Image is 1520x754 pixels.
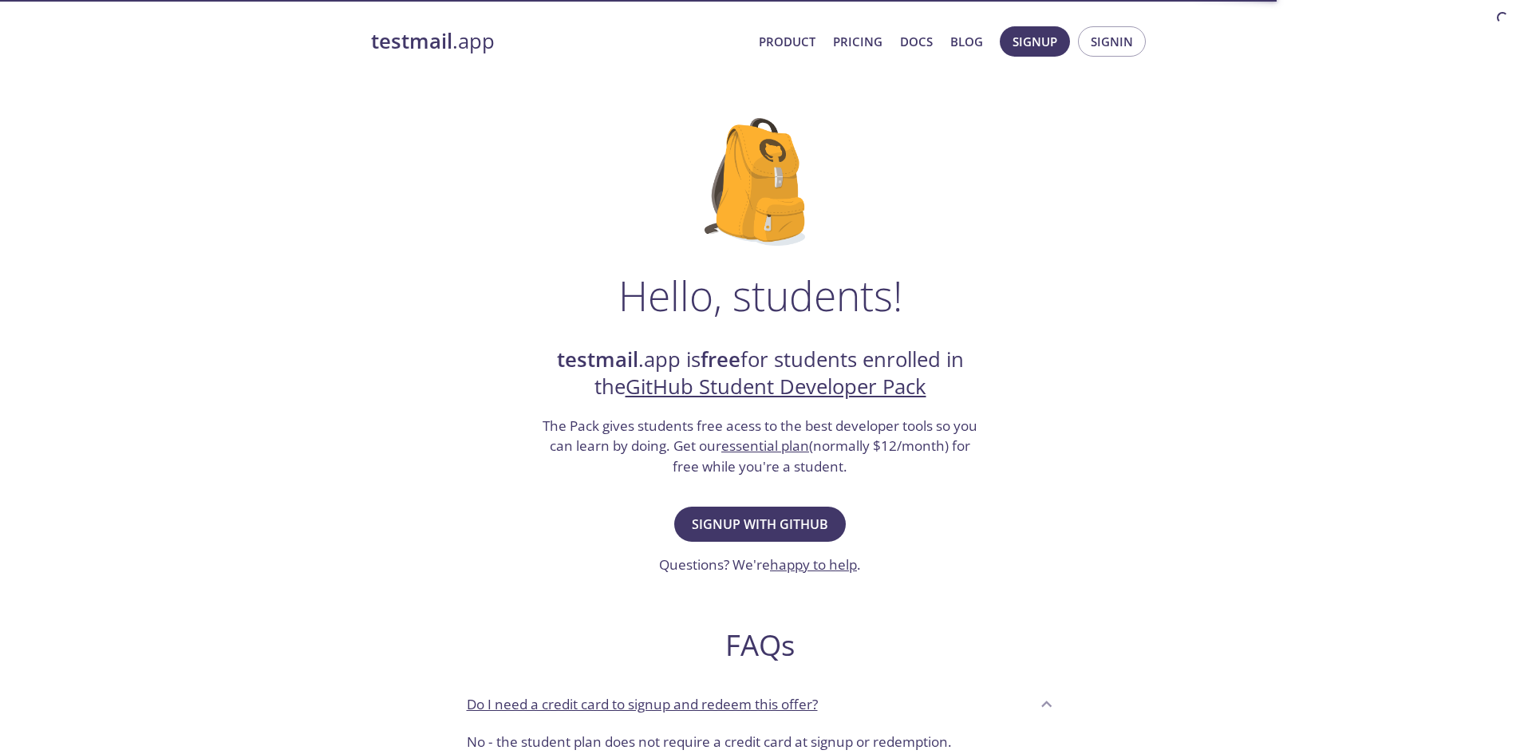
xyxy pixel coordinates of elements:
a: testmail.app [371,28,746,55]
span: Signup with GitHub [692,513,828,535]
p: No - the student plan does not require a credit card at signup or redemption. [467,732,1054,752]
button: Signin [1078,26,1146,57]
a: Product [759,31,815,52]
p: Do I need a credit card to signup and redeem this offer? [467,694,818,715]
a: GitHub Student Developer Pack [626,373,926,401]
a: Pricing [833,31,882,52]
img: github-student-backpack.png [705,118,815,246]
span: Signin [1091,31,1133,52]
a: essential plan [721,436,809,455]
strong: testmail [557,345,638,373]
h1: Hello, students! [618,271,902,319]
h3: Questions? We're . [659,555,861,575]
a: happy to help [770,555,857,574]
a: Docs [900,31,933,52]
span: Signup [1013,31,1057,52]
button: Signup with GitHub [674,507,846,542]
a: Blog [950,31,983,52]
div: Do I need a credit card to signup and redeem this offer? [454,682,1067,725]
strong: testmail [371,27,452,55]
button: Signup [1000,26,1070,57]
h2: FAQs [454,627,1067,663]
h2: .app is for students enrolled in the [541,346,980,401]
strong: free [701,345,740,373]
h3: The Pack gives students free acess to the best developer tools so you can learn by doing. Get our... [541,416,980,477]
